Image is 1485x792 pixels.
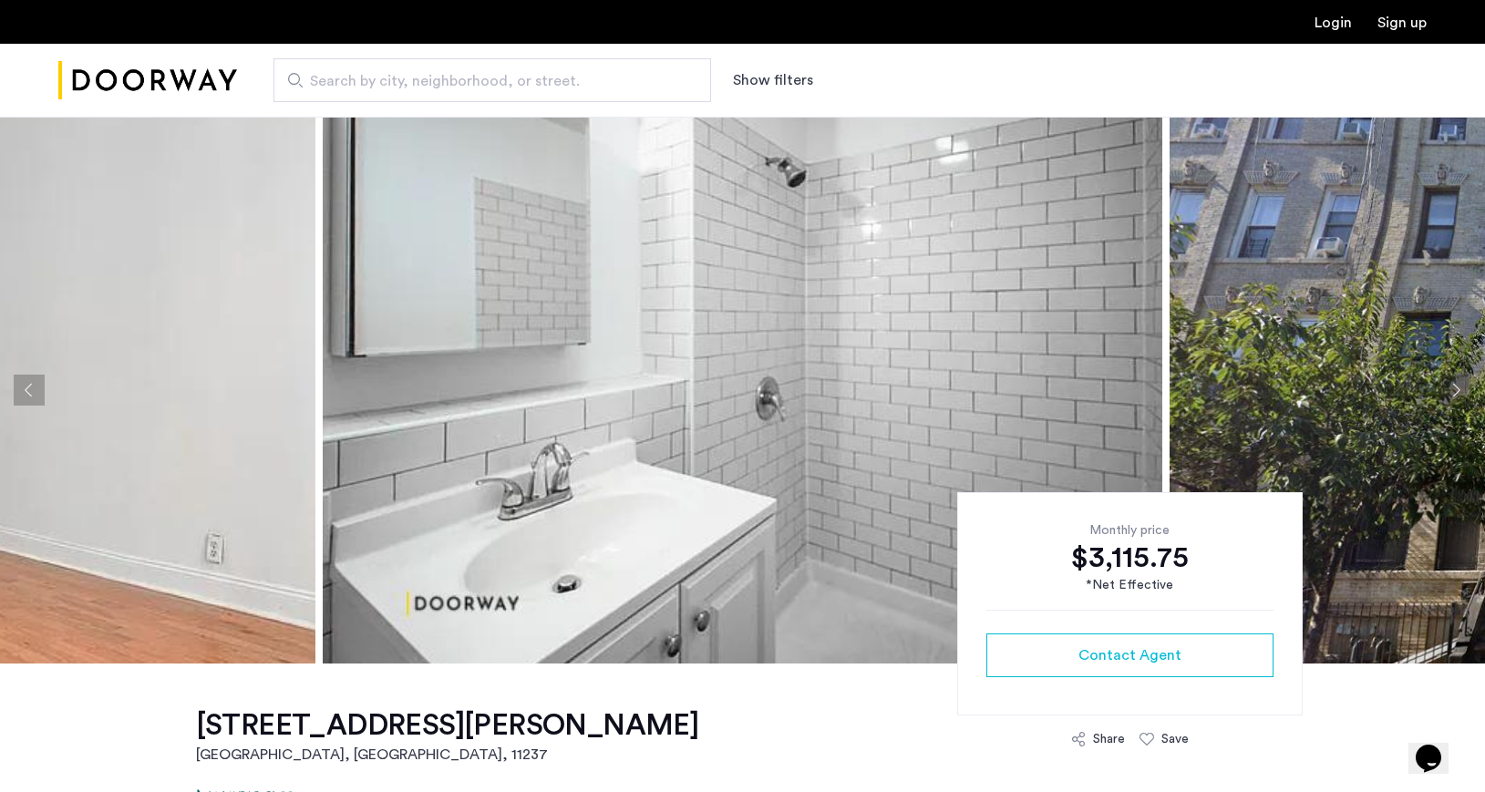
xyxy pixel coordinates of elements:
div: Save [1161,730,1189,748]
button: button [986,633,1274,677]
img: apartment [323,117,1162,663]
a: Login [1315,15,1352,30]
div: Monthly price [986,521,1274,540]
img: logo [58,46,237,115]
button: Previous apartment [14,375,45,406]
a: Registration [1377,15,1427,30]
iframe: chat widget [1408,719,1467,774]
a: Cazamio Logo [58,46,237,115]
h1: [STREET_ADDRESS][PERSON_NAME] [196,707,699,744]
a: [STREET_ADDRESS][PERSON_NAME][GEOGRAPHIC_DATA], [GEOGRAPHIC_DATA], 11237 [196,707,699,766]
div: Share [1093,730,1125,748]
button: Show or hide filters [733,69,813,91]
span: Contact Agent [1078,644,1181,666]
h2: [GEOGRAPHIC_DATA], [GEOGRAPHIC_DATA] , 11237 [196,744,699,766]
button: Next apartment [1440,375,1471,406]
input: Apartment Search [273,58,711,102]
div: *Net Effective [986,576,1274,595]
span: Search by city, neighborhood, or street. [310,70,660,92]
div: $3,115.75 [986,540,1274,576]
